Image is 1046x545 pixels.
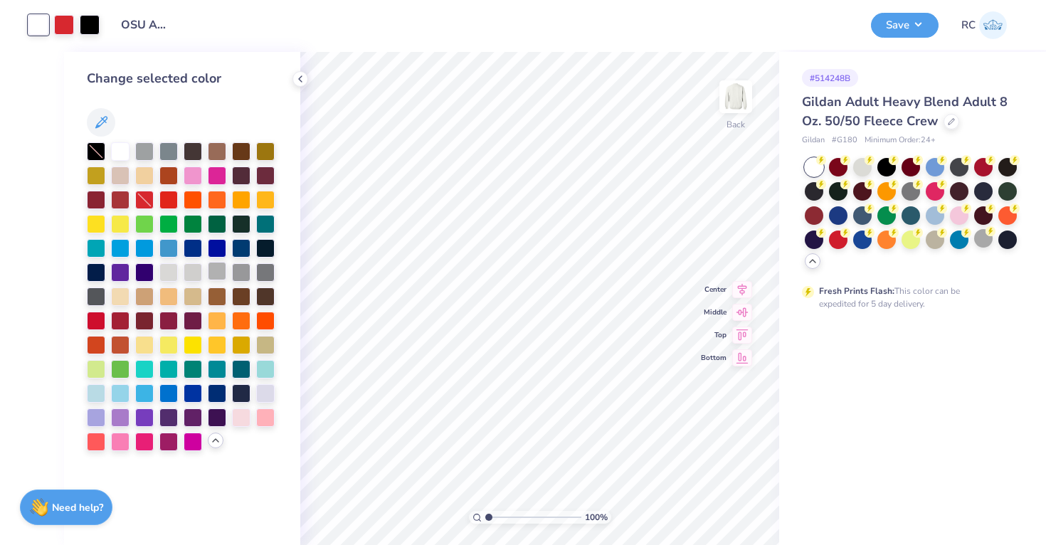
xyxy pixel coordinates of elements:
span: Middle [701,307,727,317]
span: Gildan [802,134,825,147]
img: Back [722,83,750,111]
div: Change selected color [87,69,278,88]
strong: Fresh Prints Flash: [819,285,894,297]
span: 100 % [585,511,608,524]
a: RC [961,11,1007,39]
strong: Need help? [52,501,103,514]
span: Bottom [701,353,727,363]
img: Reilly Chin(cm) [979,11,1007,39]
span: Minimum Order: 24 + [865,134,936,147]
span: Center [701,285,727,295]
span: RC [961,17,976,33]
span: # G180 [832,134,857,147]
div: This color can be expedited for 5 day delivery. [819,285,994,310]
input: Untitled Design [110,11,180,39]
button: Save [871,13,939,38]
span: Gildan Adult Heavy Blend Adult 8 Oz. 50/50 Fleece Crew [802,93,1008,129]
div: Back [727,118,745,131]
div: # 514248B [802,69,858,87]
span: Top [701,330,727,340]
